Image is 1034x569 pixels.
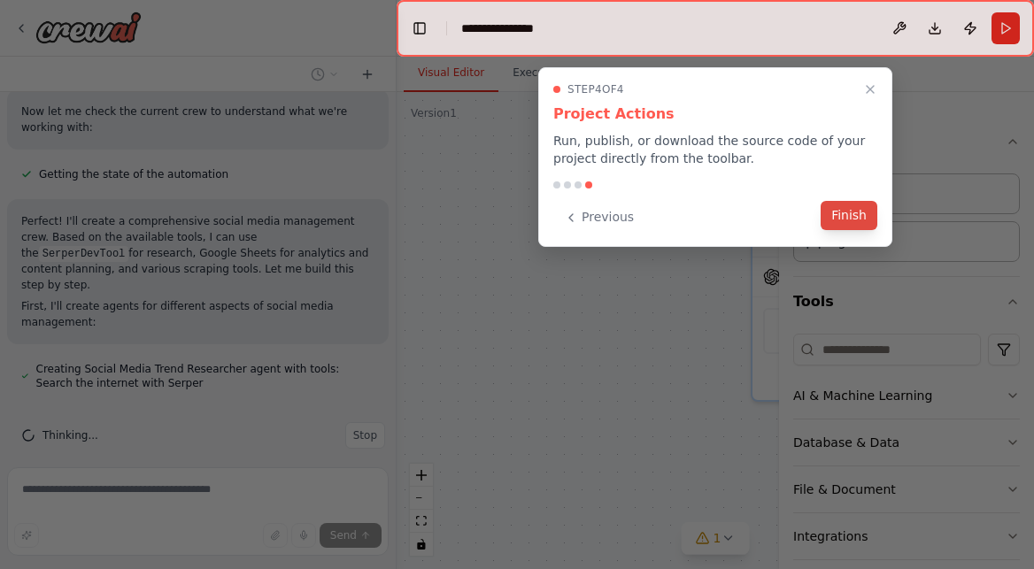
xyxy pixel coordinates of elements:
[553,132,877,167] p: Run, publish, or download the source code of your project directly from the toolbar.
[860,79,881,100] button: Close walkthrough
[553,104,877,125] h3: Project Actions
[567,82,624,96] span: Step 4 of 4
[553,203,644,232] button: Previous
[407,16,432,41] button: Hide left sidebar
[821,201,877,230] button: Finish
